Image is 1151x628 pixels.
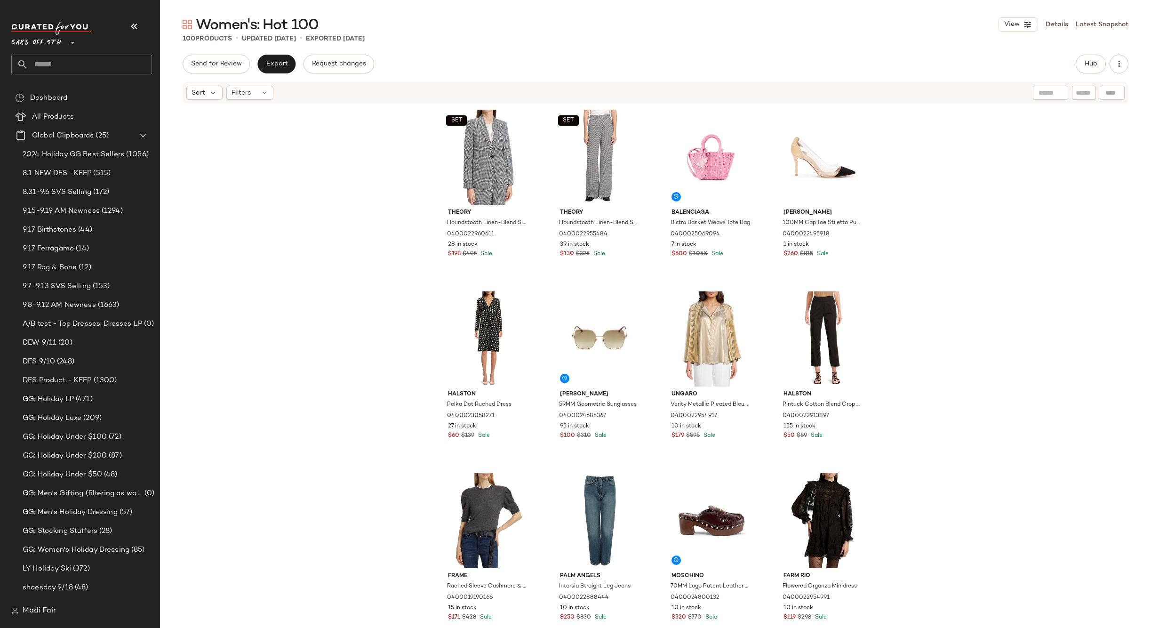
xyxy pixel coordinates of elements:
span: $815 [800,250,813,258]
span: 9.17 Birthstones [23,225,76,235]
span: 9.7-9.13 SVS Selling [23,281,91,292]
span: $830 [576,613,591,622]
button: SET [446,115,467,126]
span: $325 [576,250,590,258]
span: (1294) [100,206,123,217]
button: Send for Review [183,55,250,73]
span: Houndstooth Linen-Blend Straight Trousers [559,219,639,227]
span: $119 [783,613,796,622]
span: Balenciaga [671,209,751,217]
img: 0400022495918_BLACK [776,110,871,205]
img: 0400025069094_SWEETPINK [664,110,759,205]
span: SET [562,117,574,124]
p: updated [DATE] [242,34,296,44]
span: GG: Men's Holiday Dressing [23,507,118,518]
img: svg%3e [183,20,192,29]
span: $600 [671,250,687,258]
span: 0400022955484 [559,230,607,239]
span: $179 [671,432,684,440]
span: 95 in stock [560,422,589,431]
span: Sale [703,614,717,620]
span: DFS Product - KEEP [23,375,92,386]
span: $310 [577,432,591,440]
span: $60 [448,432,459,440]
span: 9.17 Ferragamo [23,243,74,254]
span: (25) [94,130,109,141]
span: $260 [783,250,798,258]
span: (0) [143,488,154,499]
span: Filters [232,88,251,98]
span: shoesday 9/18 [23,582,73,593]
span: 59MM Geometric Sunglasses [559,401,637,409]
span: [PERSON_NAME] [560,390,639,399]
span: Sale [476,433,490,439]
span: 9.17 Rag & Bone [23,262,77,273]
a: Details [1046,20,1068,30]
span: View [1004,21,1020,28]
span: Frame [448,572,528,580]
span: (57) [118,507,133,518]
span: GG: Holiday Luxe [23,413,81,424]
span: (1056) [124,149,149,160]
span: 0400022888444 [559,594,609,602]
span: Ungaro [671,390,751,399]
img: svg%3e [11,607,19,615]
span: Sale [809,433,823,439]
span: 10 in stock [671,604,701,612]
span: $1.05K [689,250,708,258]
span: $198 [448,250,461,258]
span: 15 in stock [448,604,477,612]
span: (87) [107,451,122,461]
span: 0400022954917 [671,412,717,420]
span: Sale [591,251,605,257]
span: GG: Holiday LP [23,394,74,405]
span: 155 in stock [783,422,815,431]
span: (153) [91,281,110,292]
span: All Products [32,112,74,122]
span: Send for Review [191,60,242,68]
span: Sale [710,251,723,257]
span: Request changes [312,60,366,68]
span: DEW 9/11 [23,338,56,348]
button: Request changes [304,55,374,73]
img: 0400024800132_BORDEAUX [664,473,759,568]
span: (372) [71,564,90,574]
img: svg%3e [15,93,24,103]
span: Sale [479,251,492,257]
span: (44) [76,225,92,235]
span: GG: Holiday Under $50 [23,469,102,480]
span: Theory [448,209,528,217]
span: 39 in stock [560,241,589,249]
span: 0400023058271 [447,412,495,420]
span: $595 [686,432,700,440]
span: 1 in stock [783,241,809,249]
span: $89 [797,432,807,440]
span: 10 in stock [783,604,813,612]
span: $50 [783,432,795,440]
span: $171 [448,613,460,622]
span: SET [450,117,462,124]
span: Polka Dot Ruched Dress [447,401,512,409]
span: 0400024800132 [671,594,719,602]
span: Women's: Hot 100 [196,16,319,35]
span: Palm Angels [560,572,639,580]
span: Pintuck Cotton Blend Crop Pants [783,401,862,409]
img: 0400022913897_BLACK [776,291,871,386]
img: 0400022954917_BIRCH [664,291,759,386]
span: Global Clipboards [32,130,94,141]
span: $130 [560,250,574,258]
a: Latest Snapshot [1076,20,1128,30]
span: 7 in stock [671,241,696,249]
span: (25) [130,601,145,612]
span: $250 [560,613,575,622]
button: SET [558,115,579,126]
span: • [300,33,302,44]
span: Hub [1084,60,1097,68]
span: Sort [192,88,205,98]
span: (12) [77,262,91,273]
span: 0400022954991 [783,594,830,602]
span: Flowered Organza Minidress [783,582,857,591]
span: Sale [478,614,492,620]
span: 0400025069094 [671,230,720,239]
span: 2024 Holiday GG Best Sellers [23,149,124,160]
